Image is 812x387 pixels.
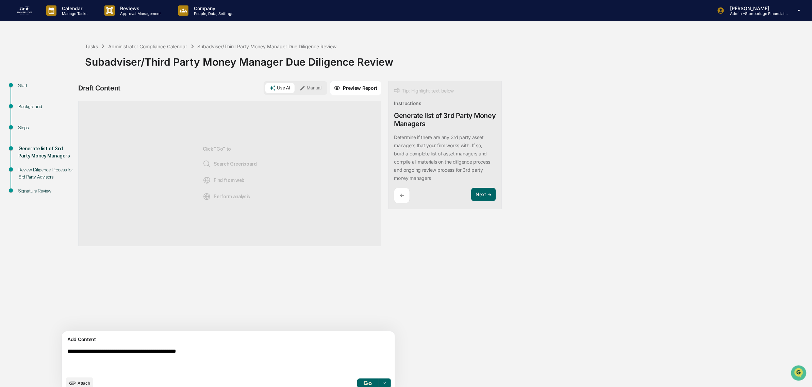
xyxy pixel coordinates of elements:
[203,160,257,168] span: Search Greenboard
[85,44,98,49] div: Tasks
[394,134,490,181] p: Determine if there are any 3rd party asset managers that your firm works with. If so, build a com...
[203,112,257,235] div: Click "Go" to
[198,44,337,49] div: Subadviser/Third Party Money Manager Due Diligence Review
[364,381,372,385] img: Go
[203,192,211,201] img: Analysis
[18,82,74,89] div: Start
[16,5,33,16] img: logo
[471,188,496,202] button: Next ➔
[203,160,211,168] img: Search
[48,115,82,120] a: Powered byPylon
[78,84,120,92] div: Draft Content
[330,81,381,95] button: Preview Report
[725,5,788,11] p: [PERSON_NAME]
[116,54,124,62] button: Start new chat
[23,52,112,59] div: Start new chat
[18,103,74,110] div: Background
[49,86,55,92] div: 🗄️
[394,112,496,128] div: Generate list of 3rd Party Money Managers
[66,335,391,343] div: Add Content
[108,44,187,49] div: Administrator Compliance Calendar
[23,59,86,64] div: We're available if you need us!
[18,187,74,195] div: Signature Review
[400,192,404,199] p: ←
[203,192,250,201] span: Perform analysis
[7,86,12,92] div: 🖐️
[4,83,47,95] a: 🖐️Preclearance
[7,52,19,64] img: 1746055101610-c473b297-6a78-478c-a979-82029cc54cd1
[115,5,165,11] p: Reviews
[188,11,237,16] p: People, Data, Settings
[18,145,74,159] div: Generate list of 3rd Party Money Managers
[4,96,46,108] a: 🔎Data Lookup
[85,50,809,68] div: Subadviser/Third Party Money Manager Due Diligence Review
[725,11,788,16] p: Admin • Stonebridge Financial Group
[18,166,74,181] div: Review Diligence Process for 3rd Party Advisors
[188,5,237,11] p: Company
[14,86,44,92] span: Preclearance
[7,14,124,25] p: How can we help?
[18,124,74,131] div: Steps
[56,86,84,92] span: Attestations
[56,5,91,11] p: Calendar
[295,83,326,93] button: Manual
[47,83,87,95] a: 🗄️Attestations
[56,11,91,16] p: Manage Tasks
[394,87,454,95] div: Tip: Highlight text below
[14,99,43,105] span: Data Lookup
[115,11,165,16] p: Approval Management
[265,83,294,93] button: Use AI
[203,176,245,184] span: Find from web
[78,381,90,386] span: Attach
[203,176,211,184] img: Web
[7,99,12,105] div: 🔎
[68,115,82,120] span: Pylon
[790,365,809,383] iframe: Open customer support
[394,100,421,106] div: Instructions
